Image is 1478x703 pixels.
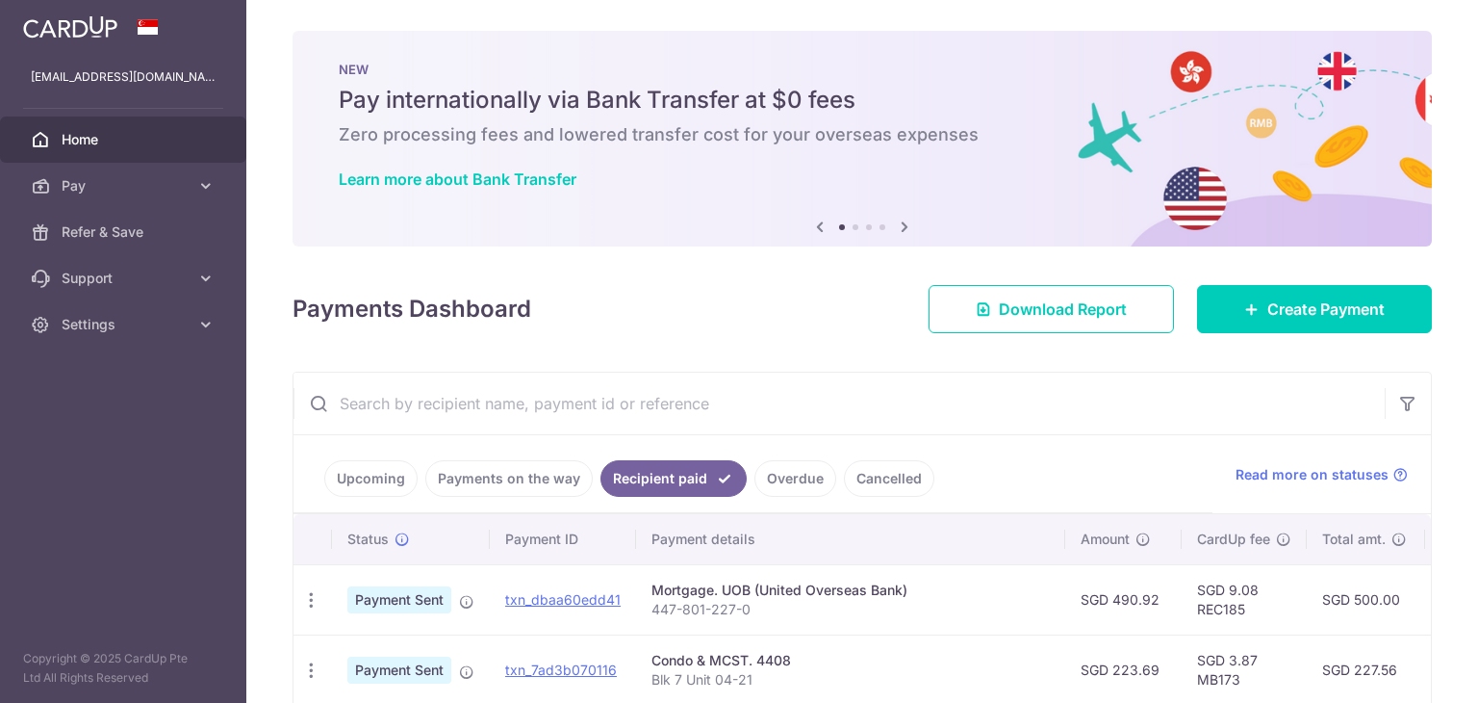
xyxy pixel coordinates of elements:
[651,581,1050,600] div: Mortgage. UOB (United Overseas Bank)
[31,67,216,87] p: [EMAIL_ADDRESS][DOMAIN_NAME]
[62,176,189,195] span: Pay
[62,130,189,149] span: Home
[1236,465,1389,484] span: Read more on statuses
[754,460,836,497] a: Overdue
[651,651,1050,670] div: Condo & MCST. 4408
[324,460,418,497] a: Upcoming
[1307,564,1425,635] td: SGD 500.00
[1065,564,1182,635] td: SGD 490.92
[23,15,117,39] img: CardUp
[1197,285,1432,333] a: Create Payment
[490,514,636,564] th: Payment ID
[1322,530,1386,549] span: Total amt.
[636,514,1065,564] th: Payment details
[62,315,189,334] span: Settings
[1197,530,1270,549] span: CardUp fee
[347,657,451,684] span: Payment Sent
[929,285,1174,333] a: Download Report
[999,298,1127,321] span: Download Report
[293,373,1385,434] input: Search by recipient name, payment id or reference
[1236,465,1408,484] a: Read more on statuses
[62,269,189,288] span: Support
[339,123,1386,146] h6: Zero processing fees and lowered transfer cost for your overseas expenses
[339,169,576,189] a: Learn more about Bank Transfer
[651,670,1050,690] p: Blk 7 Unit 04-21
[505,662,617,678] a: txn_7ad3b070116
[1267,298,1385,321] span: Create Payment
[425,460,593,497] a: Payments on the way
[651,600,1050,619] p: 447-801-227-0
[844,460,934,497] a: Cancelled
[505,591,621,608] a: txn_dbaa60edd41
[1355,645,1459,693] iframe: Opens a widget where you can find more information
[339,85,1386,116] h5: Pay internationally via Bank Transfer at $0 fees
[347,586,451,613] span: Payment Sent
[293,292,531,326] h4: Payments Dashboard
[600,460,747,497] a: Recipient paid
[1081,530,1130,549] span: Amount
[62,222,189,242] span: Refer & Save
[339,62,1386,77] p: NEW
[1182,564,1307,635] td: SGD 9.08 REC185
[347,530,389,549] span: Status
[293,31,1432,247] img: Bank transfer banner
